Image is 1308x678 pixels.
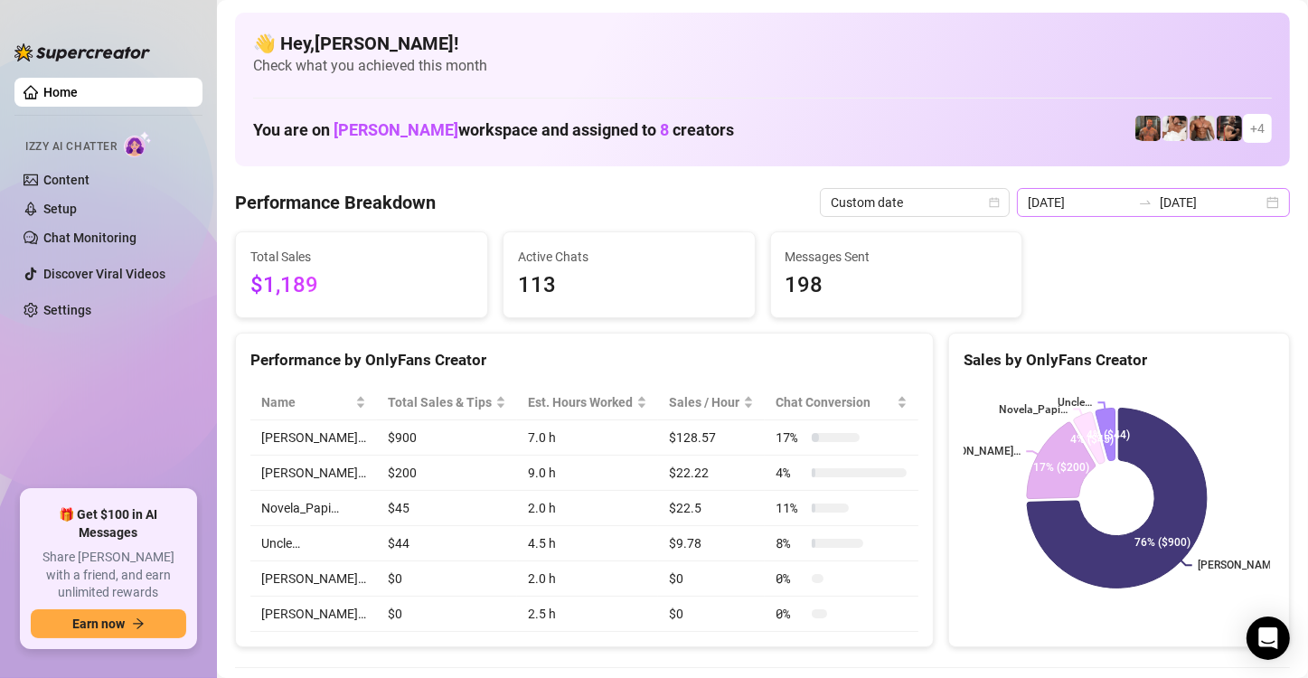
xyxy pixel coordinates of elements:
[250,385,377,420] th: Name
[658,385,765,420] th: Sales / Hour
[43,231,136,245] a: Chat Monitoring
[250,526,377,561] td: Uncle…
[1247,617,1290,660] div: Open Intercom Messenger
[72,617,125,631] span: Earn now
[517,420,658,456] td: 7.0 h
[43,173,89,187] a: Content
[388,392,492,412] span: Total Sales & Tips
[1135,116,1161,141] img: BigLiamxxx
[786,247,1008,267] span: Messages Sent
[253,31,1272,56] h4: 👋 Hey, [PERSON_NAME] !
[31,549,186,602] span: Share [PERSON_NAME] with a friend, and earn unlimited rewards
[1160,193,1263,212] input: End date
[1058,397,1092,410] text: Uncle…
[250,561,377,597] td: [PERSON_NAME]…
[31,609,186,638] button: Earn nowarrow-right
[377,597,517,632] td: $0
[250,456,377,491] td: [PERSON_NAME]…
[658,491,765,526] td: $22.5
[669,392,739,412] span: Sales / Hour
[518,247,740,267] span: Active Chats
[1162,116,1188,141] img: Jake
[250,491,377,526] td: Novela_Papi…
[1138,195,1153,210] span: to
[776,463,805,483] span: 4 %
[377,491,517,526] td: $45
[253,120,734,140] h1: You are on workspace and assigned to creators
[658,526,765,561] td: $9.78
[1028,193,1131,212] input: Start date
[250,597,377,632] td: [PERSON_NAME]…
[14,43,150,61] img: logo-BBDzfeDw.svg
[999,403,1068,416] text: Novela_Papi…
[1250,118,1265,138] span: + 4
[831,189,999,216] span: Custom date
[250,348,918,372] div: Performance by OnlyFans Creator
[528,392,633,412] div: Est. Hours Worked
[43,267,165,281] a: Discover Viral Videos
[377,420,517,456] td: $900
[776,604,805,624] span: 0 %
[964,348,1275,372] div: Sales by OnlyFans Creator
[43,303,91,317] a: Settings
[658,561,765,597] td: $0
[776,569,805,589] span: 0 %
[989,197,1000,208] span: calendar
[1138,195,1153,210] span: swap-right
[930,445,1021,457] text: [PERSON_NAME]…
[43,202,77,216] a: Setup
[517,456,658,491] td: 9.0 h
[250,268,473,303] span: $1,189
[132,617,145,630] span: arrow-right
[253,56,1272,76] span: Check what you achieved this month
[776,392,892,412] span: Chat Conversion
[250,247,473,267] span: Total Sales
[517,526,658,561] td: 4.5 h
[776,428,805,447] span: 17 %
[43,85,78,99] a: Home
[235,190,436,215] h4: Performance Breakdown
[776,533,805,553] span: 8 %
[250,420,377,456] td: [PERSON_NAME]…
[377,456,517,491] td: $200
[658,456,765,491] td: $22.22
[517,561,658,597] td: 2.0 h
[377,561,517,597] td: $0
[658,420,765,456] td: $128.57
[124,131,152,157] img: AI Chatter
[658,597,765,632] td: $0
[261,392,352,412] span: Name
[25,138,117,155] span: Izzy AI Chatter
[765,385,917,420] th: Chat Conversion
[377,385,517,420] th: Total Sales & Tips
[517,597,658,632] td: 2.5 h
[518,268,740,303] span: 113
[1198,560,1288,572] text: [PERSON_NAME]…
[1190,116,1215,141] img: David
[660,120,669,139] span: 8
[517,491,658,526] td: 2.0 h
[1217,116,1242,141] img: Tyler
[776,498,805,518] span: 11 %
[31,506,186,541] span: 🎁 Get $100 in AI Messages
[334,120,458,139] span: [PERSON_NAME]
[377,526,517,561] td: $44
[786,268,1008,303] span: 198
